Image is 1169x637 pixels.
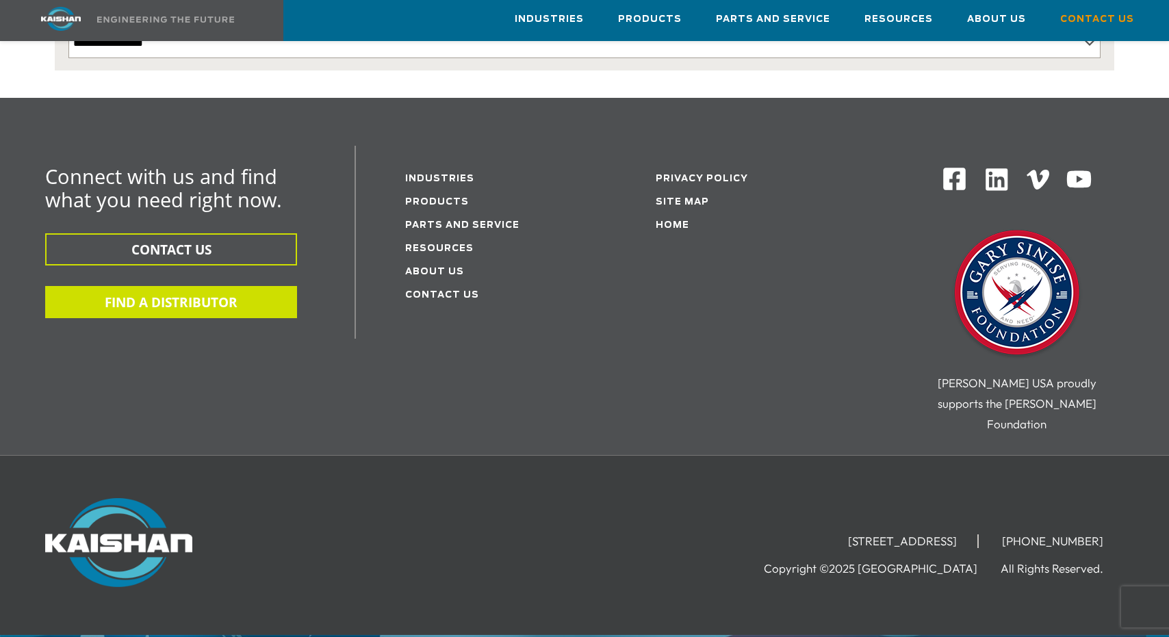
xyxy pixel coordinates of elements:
[716,12,830,27] span: Parts and Service
[405,221,519,230] a: Parts and service
[10,7,112,31] img: kaishan logo
[405,174,474,183] a: Industries
[618,1,682,38] a: Products
[515,12,584,27] span: Industries
[864,1,933,38] a: Resources
[1060,1,1134,38] a: Contact Us
[97,16,234,23] img: Engineering the future
[967,12,1026,27] span: About Us
[656,221,689,230] a: Home
[864,12,933,27] span: Resources
[1060,12,1134,27] span: Contact Us
[45,498,192,587] img: Kaishan
[656,174,748,183] a: Privacy Policy
[405,291,479,300] a: Contact Us
[1066,166,1092,193] img: Youtube
[656,198,709,207] a: Site Map
[984,166,1010,193] img: Linkedin
[45,286,297,318] button: FIND A DISTRIBUTOR
[618,12,682,27] span: Products
[981,534,1124,548] li: [PHONE_NUMBER]
[1001,562,1124,575] li: All Rights Reserved.
[515,1,584,38] a: Industries
[45,233,297,265] button: CONTACT US
[716,1,830,38] a: Parts and Service
[1027,170,1050,190] img: Vimeo
[967,1,1026,38] a: About Us
[405,198,469,207] a: Products
[827,534,979,548] li: [STREET_ADDRESS]
[949,226,1085,363] img: Gary Sinise Foundation
[942,166,967,192] img: Facebook
[938,376,1096,431] span: [PERSON_NAME] USA proudly supports the [PERSON_NAME] Foundation
[764,562,998,575] li: Copyright ©2025 [GEOGRAPHIC_DATA]
[45,163,282,213] span: Connect with us and find what you need right now.
[405,268,464,276] a: About Us
[405,244,474,253] a: Resources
